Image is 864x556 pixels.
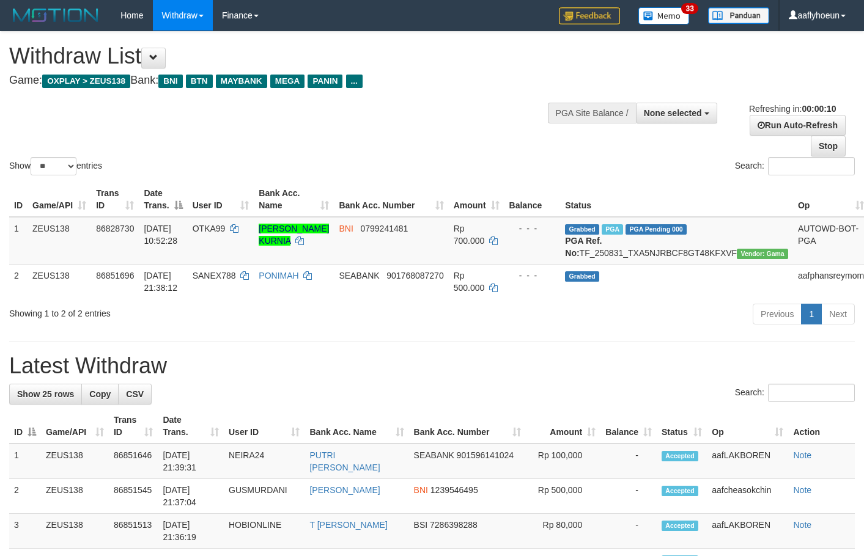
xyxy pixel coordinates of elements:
td: - [600,514,657,549]
a: Stop [811,136,846,156]
td: 3 [9,514,41,549]
td: GUSMURDANI [224,479,305,514]
span: PANIN [308,75,342,88]
td: - [600,444,657,479]
span: 33 [681,3,698,14]
span: Rp 700.000 [454,224,485,246]
select: Showentries [31,157,76,175]
td: [DATE] 21:37:04 [158,479,224,514]
td: HOBIONLINE [224,514,305,549]
a: Run Auto-Refresh [750,115,846,136]
span: BNI [158,75,182,88]
a: [PERSON_NAME] [309,485,380,495]
span: BSI [414,520,428,530]
span: OXPLAY > ZEUS138 [42,75,130,88]
th: Bank Acc. Name: activate to sort column ascending [254,182,334,217]
span: [DATE] 21:38:12 [144,271,177,293]
td: aafLAKBOREN [707,444,788,479]
a: [PERSON_NAME] KURNIA [259,224,329,246]
span: Copy [89,389,111,399]
td: aafcheasokchin [707,479,788,514]
h4: Game: Bank: [9,75,564,87]
span: BNI [414,485,428,495]
th: User ID: activate to sort column ascending [224,409,305,444]
a: Copy [81,384,119,404]
a: 1 [801,304,822,324]
td: ZEUS138 [41,514,109,549]
input: Search: [768,384,855,402]
a: CSV [118,384,152,404]
div: - - - [509,269,556,282]
th: ID: activate to sort column descending [9,409,41,444]
span: Show 25 rows [17,389,74,399]
span: Vendor URL: https://trx31.1velocity.biz [737,249,788,259]
a: Show 25 rows [9,384,82,404]
span: [DATE] 10:52:28 [144,224,177,246]
strong: 00:00:10 [802,104,836,114]
a: PONIMAH [259,271,298,280]
th: Game/API: activate to sort column ascending [28,182,91,217]
td: [DATE] 21:36:19 [158,514,224,549]
span: None selected [644,108,702,118]
div: Showing 1 to 2 of 2 entries [9,302,351,320]
span: Grabbed [565,271,599,282]
label: Search: [735,157,855,175]
span: MEGA [270,75,305,88]
a: Note [793,450,811,460]
span: Copy 901768087270 to clipboard [386,271,443,280]
span: Accepted [662,486,698,496]
td: Rp 500,000 [526,479,600,514]
span: Grabbed [565,224,599,235]
th: User ID: activate to sort column ascending [188,182,254,217]
span: ... [346,75,363,88]
label: Show entries [9,157,102,175]
th: Bank Acc. Number: activate to sort column ascending [409,409,526,444]
th: Balance [504,182,561,217]
img: panduan.png [708,7,769,24]
span: PGA Pending [626,224,687,235]
td: [DATE] 21:39:31 [158,444,224,479]
td: 2 [9,479,41,514]
a: T [PERSON_NAME] [309,520,387,530]
td: Rp 100,000 [526,444,600,479]
td: ZEUS138 [28,217,91,265]
th: Game/API: activate to sort column ascending [41,409,109,444]
th: Bank Acc. Name: activate to sort column ascending [305,409,408,444]
button: None selected [636,103,717,123]
td: ZEUS138 [41,444,109,479]
a: Note [793,485,811,495]
span: MAYBANK [216,75,267,88]
label: Search: [735,384,855,402]
span: Copy 7286398288 to clipboard [430,520,478,530]
th: Balance: activate to sort column ascending [600,409,657,444]
a: Previous [753,304,802,324]
td: 86851513 [109,514,158,549]
h1: Latest Withdraw [9,354,855,378]
td: Rp 80,000 [526,514,600,549]
span: Refreshing in: [749,104,836,114]
th: Action [788,409,855,444]
span: SANEX788 [193,271,236,280]
input: Search: [768,157,855,175]
td: 2 [9,264,28,299]
th: Status: activate to sort column ascending [657,409,707,444]
th: Date Trans.: activate to sort column descending [139,182,187,217]
th: Amount: activate to sort column ascending [526,409,600,444]
a: Note [793,520,811,530]
span: Accepted [662,451,698,461]
span: Copy 0799241481 to clipboard [360,224,408,233]
span: SEABANK [339,271,379,280]
td: ZEUS138 [41,479,109,514]
td: 1 [9,444,41,479]
th: Trans ID: activate to sort column ascending [91,182,139,217]
span: Copy 1239546495 to clipboard [430,485,478,495]
td: 86851545 [109,479,158,514]
th: Op: activate to sort column ascending [707,409,788,444]
span: Rp 500.000 [454,271,485,293]
b: PGA Ref. No: [565,236,602,258]
h1: Withdraw List [9,44,564,68]
td: 86851646 [109,444,158,479]
span: SEABANK [414,450,454,460]
span: OTKA99 [193,224,226,233]
a: PUTRI [PERSON_NAME] [309,450,380,472]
